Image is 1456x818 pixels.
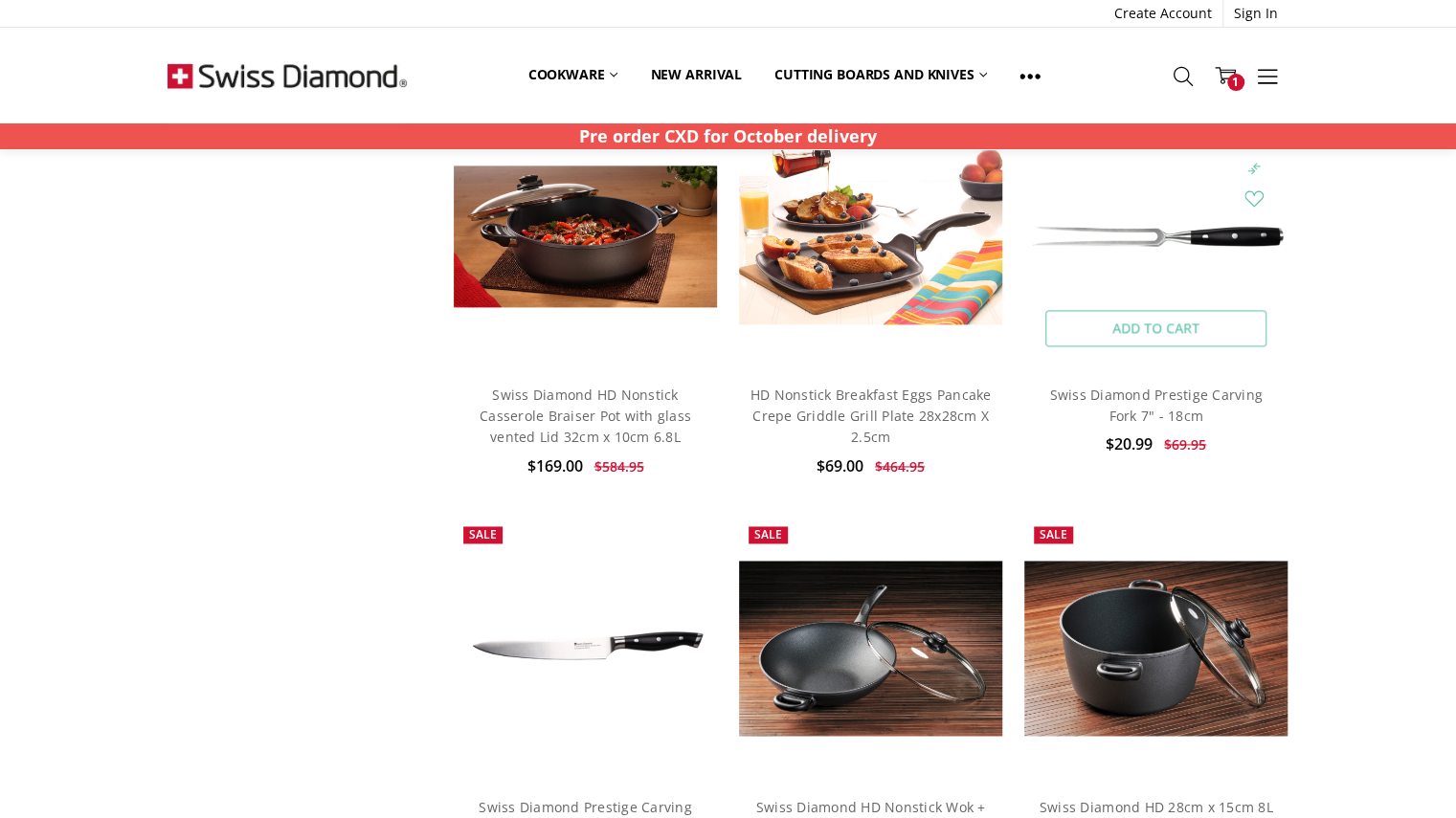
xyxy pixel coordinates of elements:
[1164,435,1206,453] span: $69.95
[1024,219,1288,254] img: Swiss Diamond Prestige Carving Fork 7" - 18cm
[594,457,643,475] span: $584.95
[1040,526,1067,542] span: Sale
[1024,517,1288,781] a: Swiss Diamond HD 28cm x 15cm 8L Nonstick Casserole Stock Pot with Glass Lid
[454,166,718,307] img: Swiss Diamond HD Nonstick Casserole Braiser Pot with glass vented Lid 32cm x 10cm 6.8L
[469,526,497,542] span: Sale
[634,54,757,96] a: New arrival
[579,124,877,147] strong: Pre order CXD for October delivery
[750,386,992,447] a: HD Nonstick Breakfast Eggs Pancake Crepe Griddle Grill Plate 28x28cm X 2.5cm
[454,104,718,368] a: Swiss Diamond HD Nonstick Casserole Braiser Pot with glass vented Lid 32cm x 10cm 6.8L
[754,526,782,542] span: Sale
[817,455,863,476] span: $69.00
[480,386,691,447] a: Swiss Diamond HD Nonstick Casserole Braiser Pot with glass vented Lid 32cm x 10cm 6.8L
[875,457,925,475] span: $464.95
[739,104,1003,368] a: HD Nonstick Breakfast Eggs Pancake Crepe Griddle Grill Plate 28x28cm X 2.5cm
[454,517,718,781] a: Swiss Diamond Prestige Carving Knife 8" - 20cm
[1049,386,1263,425] a: Swiss Diamond Prestige Carving Fork 7" - 18cm
[1045,310,1266,346] a: Add to Cart
[1227,74,1244,91] span: 1
[1003,54,1057,97] a: Show All
[168,28,407,123] img: Free Shipping On Every Order
[1024,104,1288,368] a: Swiss Diamond Prestige Carving Fork 7" - 18cm
[512,54,635,96] a: Cookware
[758,54,1004,96] a: Cutting boards and knives
[526,455,582,476] span: $169.00
[1024,561,1288,736] img: Swiss Diamond HD 28cm x 15cm 8L Nonstick Casserole Stock Pot with Glass Lid
[454,622,718,674] img: Swiss Diamond Prestige Carving Knife 8" - 20cm
[1106,433,1153,454] span: $20.99
[1204,52,1246,99] a: 1
[739,148,1003,324] img: HD Nonstick Breakfast Eggs Pancake Crepe Griddle Grill Plate 28x28cm X 2.5cm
